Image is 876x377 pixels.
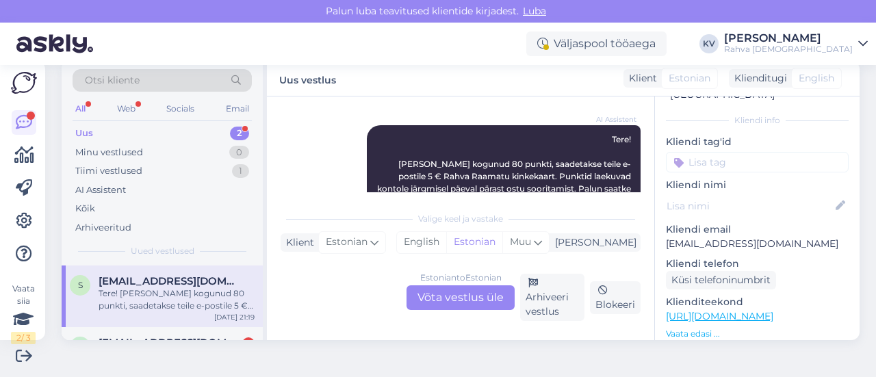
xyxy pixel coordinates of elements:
p: Kliendi email [666,222,849,237]
div: Klienditugi [729,71,787,86]
p: Kliendi telefon [666,257,849,271]
div: Arhiveeri vestlus [520,274,584,321]
div: Estonian to Estonian [420,272,502,284]
div: 2 [242,337,255,350]
input: Lisa nimi [667,198,833,213]
div: Küsi telefoninumbrit [666,271,776,289]
div: 1 [232,164,249,178]
div: Võta vestlus üle [407,285,515,310]
p: Kliendi tag'id [666,135,849,149]
div: Blokeeri [590,281,641,314]
div: [PERSON_NAME] [724,33,853,44]
div: 0 [229,146,249,159]
img: Askly Logo [11,72,37,94]
div: Rahva [DEMOGRAPHIC_DATA] [724,44,853,55]
span: savikatre@gmail.com [99,275,241,287]
div: Kõik [75,202,95,216]
div: AI Assistent [75,183,126,197]
span: Merilynkumpas@gmail.com [99,337,241,349]
div: Estonian [446,232,502,252]
label: Uus vestlus [279,69,336,88]
p: Kliendi nimi [666,178,849,192]
div: Socials [164,100,197,118]
span: AI Assistent [585,114,636,125]
div: English [397,232,446,252]
div: Väljaspool tööaega [526,31,667,56]
p: [EMAIL_ADDRESS][DOMAIN_NAME] [666,237,849,251]
span: Uued vestlused [131,245,194,257]
span: Estonian [326,235,368,250]
p: Klienditeekond [666,295,849,309]
a: [URL][DOMAIN_NAME] [666,310,773,322]
div: [PERSON_NAME] [550,235,636,250]
span: s [78,280,83,290]
div: Uus [75,127,93,140]
span: English [799,71,834,86]
span: Estonian [669,71,710,86]
div: Klient [623,71,657,86]
span: Muu [510,235,531,248]
p: Vaata edasi ... [666,328,849,340]
div: [DATE] 21:19 [214,312,255,322]
div: Kliendi info [666,114,849,127]
div: 2 / 3 [11,332,36,344]
div: Email [223,100,252,118]
div: KV [699,34,719,53]
span: Luba [519,5,550,17]
div: Arhiveeritud [75,221,131,235]
div: Tere! [PERSON_NAME] kogunud 80 punkti, saadetakse teile e-postile 5 € Rahva Raamatu kinkekaart. P... [99,287,255,312]
span: Otsi kliente [85,73,140,88]
div: Minu vestlused [75,146,143,159]
a: [PERSON_NAME]Rahva [DEMOGRAPHIC_DATA] [724,33,868,55]
div: Web [114,100,138,118]
div: Vaata siia [11,283,36,344]
div: Valige keel ja vastake [281,213,641,225]
input: Lisa tag [666,152,849,172]
div: Tiimi vestlused [75,164,142,178]
div: All [73,100,88,118]
div: Klient [281,235,314,250]
div: 2 [230,127,249,140]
